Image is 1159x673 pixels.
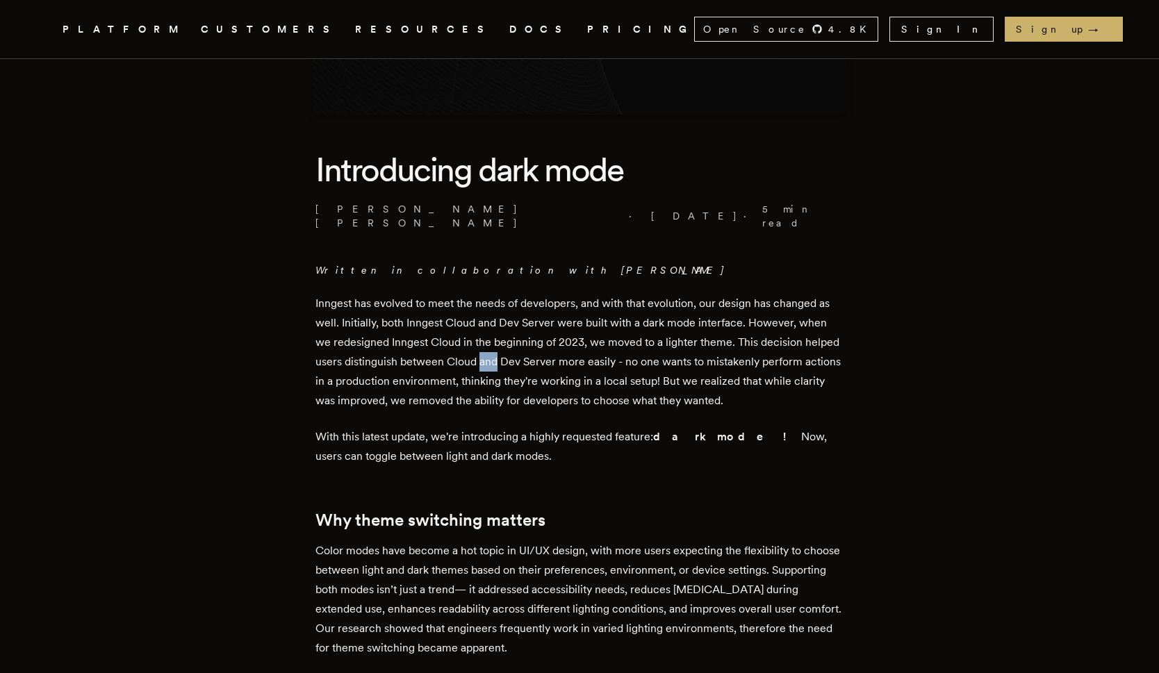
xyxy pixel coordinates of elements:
[315,427,844,466] p: With this latest update, we're introducing a highly requested feature: Now, users can toggle betw...
[315,265,732,276] em: Written in collaboration with [PERSON_NAME]
[828,22,875,36] span: 4.8 K
[587,21,694,38] a: PRICING
[703,22,806,36] span: Open Source
[315,202,844,230] p: · ·
[315,294,844,410] p: Inngest has evolved to meet the needs of developers, and with that evolution, our design has chan...
[315,148,844,191] h1: Introducing dark mode
[1088,22,1112,36] span: →
[63,21,184,38] button: PLATFORM
[648,209,738,223] span: [DATE]
[509,21,570,38] a: DOCS
[762,202,835,230] span: 5 min read
[315,510,844,530] h2: Why theme switching matters
[889,17,994,42] a: Sign In
[315,541,844,658] p: Color modes have become a hot topic in UI/UX design, with more users expecting the flexibility to...
[201,21,338,38] a: CUSTOMERS
[1005,17,1123,42] a: Sign up
[315,202,623,230] a: [PERSON_NAME] [PERSON_NAME]
[653,430,801,443] strong: dark mode!
[355,21,493,38] button: RESOURCES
